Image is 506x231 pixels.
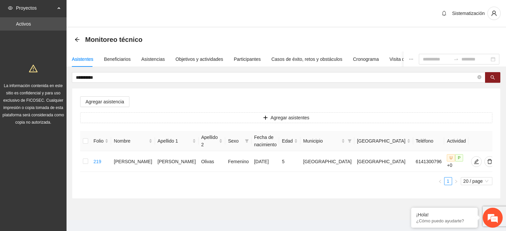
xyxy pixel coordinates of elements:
td: [DATE] [252,151,279,172]
td: [GEOGRAPHIC_DATA] [354,151,413,172]
td: Olivas [199,151,226,172]
span: arrow-left [75,37,80,42]
span: filter [348,139,352,143]
span: P [455,154,463,162]
span: eye [8,6,13,10]
p: ¿Cómo puedo ayudarte? [416,218,473,223]
button: search [485,72,500,83]
span: Edad [282,137,293,145]
th: Actividad [444,131,468,151]
th: Fecha de nacimiento [252,131,279,151]
span: warning [29,64,38,73]
td: [PERSON_NAME] [111,151,155,172]
span: Municipio [303,137,340,145]
span: [GEOGRAPHIC_DATA] [357,137,406,145]
span: filter [244,136,250,146]
span: to [453,57,459,62]
span: U [447,154,455,162]
span: filter [245,139,249,143]
td: 6141300796 [413,151,444,172]
span: left [438,179,442,183]
span: close-circle [477,74,481,81]
div: Visita de campo y entregables [390,56,452,63]
span: edit [471,159,481,164]
button: Agregar asistencia [80,96,129,107]
span: plus [263,115,268,121]
td: 5 [279,151,300,172]
span: ellipsis [409,57,414,61]
button: edit [471,156,482,167]
span: swap-right [453,57,459,62]
button: user [487,7,501,20]
div: Asistencias [141,56,165,63]
span: La información contenida en este sitio es confidencial y para uso exclusivo de FICOSEC. Cualquier... [3,83,64,125]
th: Folio [91,131,111,151]
button: delete [484,156,495,167]
span: filter [346,136,353,146]
th: Apellido 2 [199,131,226,151]
td: [PERSON_NAME] [155,151,199,172]
span: delete [485,159,495,164]
span: search [490,75,495,80]
a: Activos [16,21,31,27]
th: Municipio [300,131,354,151]
td: Femenino [225,151,251,172]
th: Teléfono [413,131,444,151]
th: Edad [279,131,300,151]
div: Asistentes [72,56,93,63]
button: bell [439,8,449,19]
span: Apellido 1 [158,137,191,145]
span: bell [439,11,449,16]
span: right [454,179,458,183]
div: Back [75,37,80,43]
span: Folio [93,137,103,145]
span: Sistematización [452,11,485,16]
button: right [452,177,460,185]
div: ¡Hola! [416,212,473,217]
a: 1 [444,177,452,185]
div: Page Size [461,177,492,185]
td: [GEOGRAPHIC_DATA] [300,151,354,172]
li: Previous Page [436,177,444,185]
th: Nombre [111,131,155,151]
th: Colonia [354,131,413,151]
a: 219 [93,159,101,164]
td: +0 [444,151,468,172]
span: close-circle [477,75,481,79]
div: Casos de éxito, retos y obstáculos [271,56,342,63]
span: Agregar asistencia [85,98,124,105]
span: Agregar asistentes [270,114,309,121]
button: plusAgregar asistentes [80,112,492,123]
span: 20 / page [463,177,490,185]
div: Objetivos y actividades [176,56,223,63]
span: user [488,10,500,16]
button: ellipsis [404,52,419,67]
div: Beneficiarios [104,56,131,63]
th: Apellido 1 [155,131,199,151]
div: Participantes [234,56,261,63]
span: Proyectos [16,1,55,15]
span: Apellido 2 [201,134,218,148]
li: 1 [444,177,452,185]
div: Cronograma [353,56,379,63]
span: Sexo [228,137,242,145]
span: Nombre [114,137,147,145]
button: left [436,177,444,185]
li: Next Page [452,177,460,185]
span: Monitoreo técnico [85,34,142,45]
